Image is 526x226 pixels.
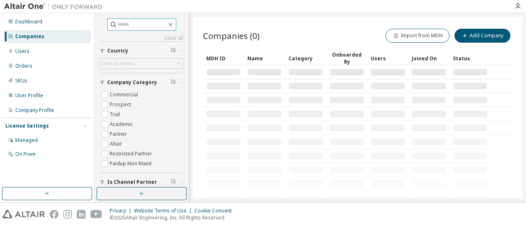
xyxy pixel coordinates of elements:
label: Prospect [110,100,133,110]
img: linkedin.svg [77,210,85,219]
div: Onboarded By [330,51,364,65]
img: facebook.svg [50,210,58,219]
div: Users [15,48,30,55]
div: Name [247,52,282,65]
div: License Settings [5,123,49,129]
span: Is Channel Partner [107,179,157,185]
button: Country [100,42,183,60]
img: instagram.svg [63,210,72,219]
div: SKUs [15,78,28,84]
div: Website Terms of Use [134,208,194,214]
button: Is Channel Partner [100,173,183,191]
span: Companies (0) [203,30,260,41]
div: User Profile [15,92,43,99]
div: Users [371,52,405,65]
button: Company Category [100,73,183,91]
div: Click to select [102,60,134,67]
p: © 2025 Altair Engineering, Inc. All Rights Reserved. [110,214,237,221]
div: Status [453,52,487,65]
div: Privacy [110,208,134,214]
img: youtube.svg [90,210,102,219]
div: Orders [15,63,32,69]
span: Clear filter [171,48,176,54]
a: Clear all [100,35,183,41]
img: Altair One [4,2,107,11]
label: Paidup Non Maint [110,159,153,169]
label: Trial [110,110,122,119]
span: Clear filter [171,179,176,185]
div: Click to select [100,59,183,68]
span: Clear filter [171,79,176,86]
div: MDH ID [206,52,241,65]
label: Academic [110,119,134,129]
div: Company Profile [15,107,54,114]
div: Joined On [412,52,446,65]
label: Commercial [110,90,140,100]
div: Cookie Consent [194,208,237,214]
img: altair_logo.svg [2,210,45,219]
label: Restricted Partner [110,149,154,159]
span: Country [107,48,128,54]
div: Managed [15,137,38,144]
button: Add Company [454,29,510,43]
div: Companies [15,33,44,40]
button: Import from MDH [385,29,450,43]
div: Category [288,52,323,65]
label: Partner [110,129,129,139]
div: On Prem [15,151,36,158]
label: Altair [110,139,124,149]
span: Company Category [107,79,157,86]
div: Dashboard [15,18,42,25]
